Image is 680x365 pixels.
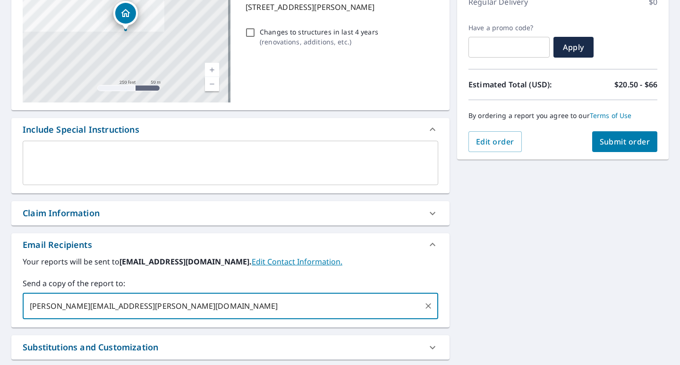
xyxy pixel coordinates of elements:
div: Substitutions and Customization [11,335,450,359]
div: Include Special Instructions [11,118,450,141]
a: EditContactInfo [252,256,342,267]
div: Email Recipients [11,233,450,256]
div: Include Special Instructions [23,123,139,136]
span: Apply [561,42,586,52]
span: Edit order [476,136,514,147]
div: Claim Information [11,201,450,225]
span: Submit order [600,136,650,147]
div: Substitutions and Customization [23,341,158,354]
button: Apply [553,37,594,58]
p: Estimated Total (USD): [468,79,563,90]
label: Your reports will be sent to [23,256,438,267]
label: Send a copy of the report to: [23,278,438,289]
a: Current Level 17, Zoom Out [205,77,219,91]
div: Claim Information [23,207,100,220]
b: [EMAIL_ADDRESS][DOMAIN_NAME]. [119,256,252,267]
p: ( renovations, additions, etc. ) [260,37,378,47]
p: [STREET_ADDRESS][PERSON_NAME] [246,1,434,13]
a: Current Level 17, Zoom In [205,63,219,77]
a: Terms of Use [590,111,632,120]
label: Have a promo code? [468,24,550,32]
button: Submit order [592,131,658,152]
p: $20.50 - $66 [614,79,657,90]
div: Email Recipients [23,238,92,251]
p: Changes to structures in last 4 years [260,27,378,37]
button: Clear [422,299,435,313]
p: By ordering a report you agree to our [468,111,657,120]
button: Edit order [468,131,522,152]
div: Dropped pin, building 1, Residential property, 1100 Buxton Dr Knoxville, TN 37922 [113,1,138,30]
